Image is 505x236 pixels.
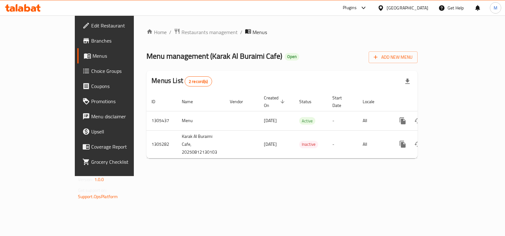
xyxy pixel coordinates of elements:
[78,175,93,184] span: Version:
[91,113,154,120] span: Menu disclaimer
[151,98,163,105] span: ID
[181,28,238,36] span: Restaurants management
[285,53,299,61] div: Open
[400,74,415,89] div: Export file
[299,117,315,125] span: Active
[494,4,497,11] span: M
[327,111,358,130] td: -
[91,22,154,29] span: Edit Restaurant
[363,98,383,105] span: Locale
[185,76,212,86] div: Total records count
[369,51,418,63] button: Add New Menu
[77,154,159,169] a: Grocery Checklist
[77,48,159,63] a: Menus
[77,18,159,33] a: Edit Restaurant
[151,76,212,86] h2: Menus List
[91,143,154,150] span: Coverage Report
[240,28,242,36] li: /
[77,79,159,94] a: Coupons
[285,54,299,59] span: Open
[146,130,177,158] td: 1305282
[91,97,154,105] span: Promotions
[264,94,287,109] span: Created On
[299,98,320,105] span: Status
[395,137,410,152] button: more
[169,28,171,36] li: /
[146,28,418,36] nav: breadcrumb
[77,109,159,124] a: Menu disclaimer
[91,128,154,135] span: Upsell
[252,28,267,36] span: Menus
[77,63,159,79] a: Choice Groups
[182,98,201,105] span: Name
[146,92,461,158] table: enhanced table
[358,111,390,130] td: All
[77,124,159,139] a: Upsell
[299,141,318,148] span: Inactive
[395,113,410,128] button: more
[77,139,159,154] a: Coverage Report
[410,113,425,128] button: Change Status
[146,111,177,130] td: 1305437
[91,82,154,90] span: Coupons
[92,52,154,60] span: Menus
[91,158,154,166] span: Grocery Checklist
[91,67,154,75] span: Choice Groups
[410,137,425,152] button: Change Status
[390,92,461,111] th: Actions
[374,53,413,61] span: Add New Menu
[177,111,225,130] td: Menu
[327,130,358,158] td: -
[185,79,212,85] span: 2 record(s)
[358,130,390,158] td: All
[387,4,428,11] div: [GEOGRAPHIC_DATA]
[264,116,277,125] span: [DATE]
[343,4,357,12] div: Plugins
[78,192,118,201] a: Support.OpsPlatform
[94,175,104,184] span: 1.0.0
[146,49,282,63] span: Menu management ( Karak Al Buraimi Cafe )
[177,130,225,158] td: Karak Al Buraimi Cafe, 20250812130103
[77,94,159,109] a: Promotions
[230,98,251,105] span: Vendor
[174,28,238,36] a: Restaurants management
[77,33,159,48] a: Branches
[264,140,277,148] span: [DATE]
[91,37,154,44] span: Branches
[332,94,350,109] span: Start Date
[78,186,107,194] span: Get support on:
